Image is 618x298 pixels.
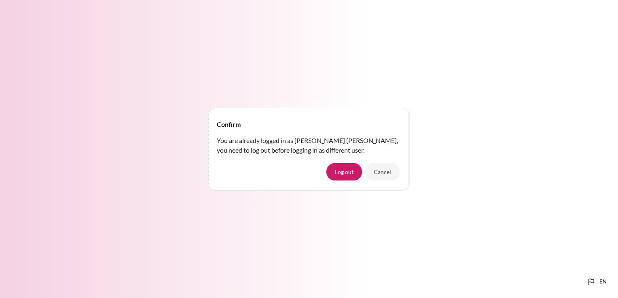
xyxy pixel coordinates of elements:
h4: Confirm [217,120,241,129]
p: You are already logged in as [PERSON_NAME] [PERSON_NAME], you need to log out before logging in a... [217,136,401,155]
span: en [599,278,607,286]
button: Cancel [365,163,400,180]
button: Log out [326,163,362,180]
button: Languages [583,274,610,290]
